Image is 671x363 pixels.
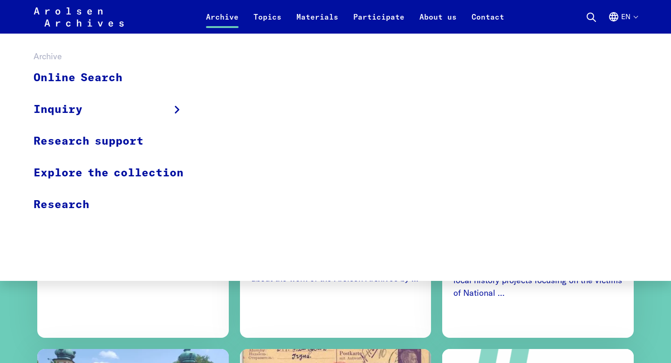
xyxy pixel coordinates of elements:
[246,11,289,34] a: Topics
[289,11,346,34] a: Materials
[199,6,512,28] nav: Primary
[199,11,246,34] a: Archive
[34,126,196,157] a: Research support
[34,157,196,189] a: Explore the collection
[34,189,196,220] a: Research
[34,63,196,94] a: Online Search
[34,101,82,118] span: Inquiry
[464,11,512,34] a: Contact
[34,63,196,220] ul: Archive
[34,94,196,126] a: Inquiry
[608,11,637,34] button: English, language selection
[412,11,464,34] a: About us
[346,11,412,34] a: Participate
